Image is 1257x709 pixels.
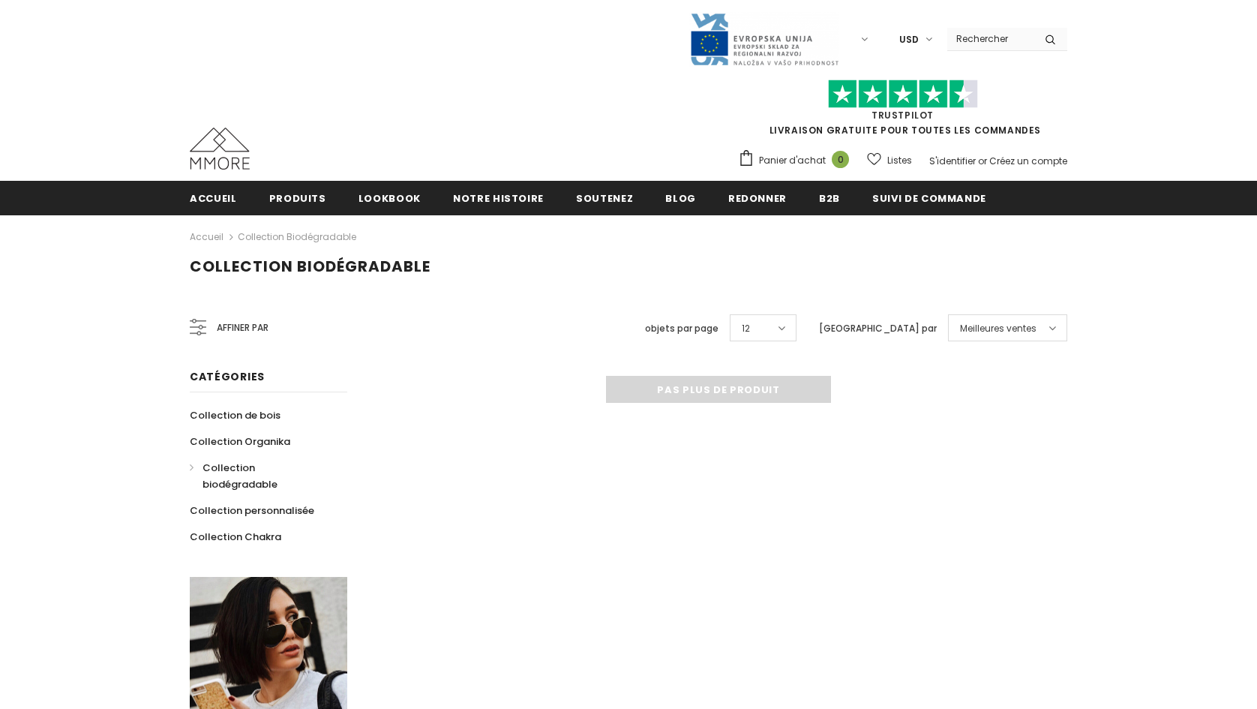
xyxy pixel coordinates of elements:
[217,320,268,336] span: Affiner par
[738,86,1067,137] span: LIVRAISON GRATUITE POUR TOUTES LES COMMANDES
[358,191,421,206] span: Lookbook
[453,181,544,215] a: Notre histoire
[728,191,787,206] span: Redonner
[899,32,919,47] span: USD
[645,321,718,336] label: objets par page
[665,191,696,206] span: Blog
[190,256,430,277] span: Collection biodégradable
[929,155,976,167] a: S'identifier
[828,80,978,109] img: Faites confiance aux étoiles pilotes
[238,230,356,243] a: Collection biodégradable
[190,497,314,524] a: Collection personnalisée
[832,151,849,168] span: 0
[190,228,223,246] a: Accueil
[819,321,937,336] label: [GEOGRAPHIC_DATA] par
[947,28,1033,50] input: Search Site
[742,321,750,336] span: 12
[989,155,1067,167] a: Créez un compte
[190,434,290,449] span: Collection Organika
[728,181,787,215] a: Redonner
[689,12,839,67] img: Javni Razpis
[269,191,326,206] span: Produits
[759,153,826,168] span: Panier d'achat
[819,191,840,206] span: B2B
[819,181,840,215] a: B2B
[190,181,237,215] a: Accueil
[665,181,696,215] a: Blog
[576,191,633,206] span: soutenez
[190,128,250,170] img: Cas MMORE
[738,149,856,172] a: Panier d'achat 0
[190,524,281,550] a: Collection Chakra
[453,191,544,206] span: Notre histoire
[190,503,314,518] span: Collection personnalisée
[576,181,633,215] a: soutenez
[190,369,265,384] span: Catégories
[887,153,912,168] span: Listes
[190,402,280,428] a: Collection de bois
[867,147,912,173] a: Listes
[190,455,331,497] a: Collection biodégradable
[872,181,986,215] a: Suivi de commande
[689,32,839,45] a: Javni Razpis
[871,109,934,122] a: TrustPilot
[190,191,237,206] span: Accueil
[190,530,281,544] span: Collection Chakra
[190,428,290,455] a: Collection Organika
[269,181,326,215] a: Produits
[202,461,277,491] span: Collection biodégradable
[872,191,986,206] span: Suivi de commande
[960,321,1036,336] span: Meilleures ventes
[190,408,280,422] span: Collection de bois
[358,181,421,215] a: Lookbook
[978,155,987,167] span: or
